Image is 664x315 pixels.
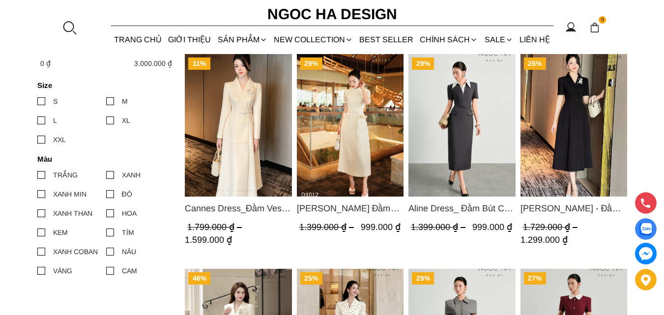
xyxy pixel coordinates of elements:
[122,265,137,276] div: CAM
[122,227,134,238] div: TÍM
[408,54,516,197] img: Aline Dress_ Đầm Bút Chì Màu Ghi Mix Cổ Trắng D1014
[185,235,232,245] span: 1.599.000 ₫
[122,96,128,107] div: M
[599,16,606,24] span: 0
[53,134,66,145] div: XXL
[635,218,657,240] a: Display image
[53,246,98,257] div: XANH COBAN
[122,189,132,200] div: ĐỎ
[296,54,404,197] img: Catherine Dress_ Đầm Ren Đính Hoa Túi Màu Kem D1012
[53,96,58,107] div: S
[53,189,87,200] div: XANH MIN
[417,27,481,53] div: Chính sách
[481,27,516,53] a: SALE
[53,227,68,238] div: KEM
[408,201,516,215] span: Aline Dress_ Đầm Bút Chì Màu Ghi Mix Cổ Trắng D1014
[53,265,72,276] div: VÀNG
[520,201,627,215] span: [PERSON_NAME] - Đầm Vest [PERSON_NAME] Xòe [PERSON_NAME] Đai D713
[639,223,652,235] img: Display image
[270,27,356,53] a: NEW COLLECTION
[411,222,468,232] span: 1.399.000 ₫
[53,170,78,180] div: TRẮNG
[472,222,512,232] span: 999.000 ₫
[185,201,292,215] span: Cannes Dress_Đầm Vest Tay Dài Đính Hoa Màu Kem D764
[111,27,165,53] a: TRANG CHỦ
[122,170,141,180] div: XANH
[259,2,406,26] a: Ngoc Ha Design
[296,201,404,215] a: Link to Catherine Dress_ Đầm Ren Đính Hoa Túi Màu Kem D1012
[520,201,627,215] a: Link to Irene Dress - Đầm Vest Dáng Xòe Kèm Đai D713
[296,54,404,197] a: Product image - Catherine Dress_ Đầm Ren Đính Hoa Túi Màu Kem D1012
[185,201,292,215] a: Link to Cannes Dress_Đầm Vest Tay Dài Đính Hoa Màu Kem D764
[185,54,292,197] a: Product image - Cannes Dress_Đầm Vest Tay Dài Đính Hoa Màu Kem D764
[187,222,244,232] span: 1.799.000 ₫
[408,201,516,215] a: Link to Aline Dress_ Đầm Bút Chì Màu Ghi Mix Cổ Trắng D1014
[520,54,627,197] img: Irene Dress - Đầm Vest Dáng Xòe Kèm Đai D713
[37,155,169,163] h4: Màu
[589,22,600,33] img: img-CART-ICON-ksit0nf1
[360,222,400,232] span: 999.000 ₫
[53,115,57,126] div: L
[635,243,657,264] a: messenger
[185,54,292,197] img: Cannes Dress_Đầm Vest Tay Dài Đính Hoa Màu Kem D764
[296,201,404,215] span: [PERSON_NAME] Đầm Ren Đính Hoa Túi [PERSON_NAME] D1012
[53,208,92,219] div: XANH THAN
[299,222,356,232] span: 1.399.000 ₫
[122,246,136,257] div: NÂU
[522,222,579,232] span: 1.729.000 ₫
[40,59,51,67] span: 0 ₫
[37,81,169,89] h4: Size
[165,27,214,53] a: GIỚI THIỆU
[122,115,130,126] div: XL
[520,235,567,245] span: 1.299.000 ₫
[356,27,417,53] a: BEST SELLER
[520,54,627,197] a: Product image - Irene Dress - Đầm Vest Dáng Xòe Kèm Đai D713
[516,27,553,53] a: LIÊN HỆ
[122,208,137,219] div: HOA
[214,27,270,53] div: SẢN PHẨM
[134,59,172,67] span: 3.000.000 ₫
[408,54,516,197] a: Product image - Aline Dress_ Đầm Bút Chì Màu Ghi Mix Cổ Trắng D1014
